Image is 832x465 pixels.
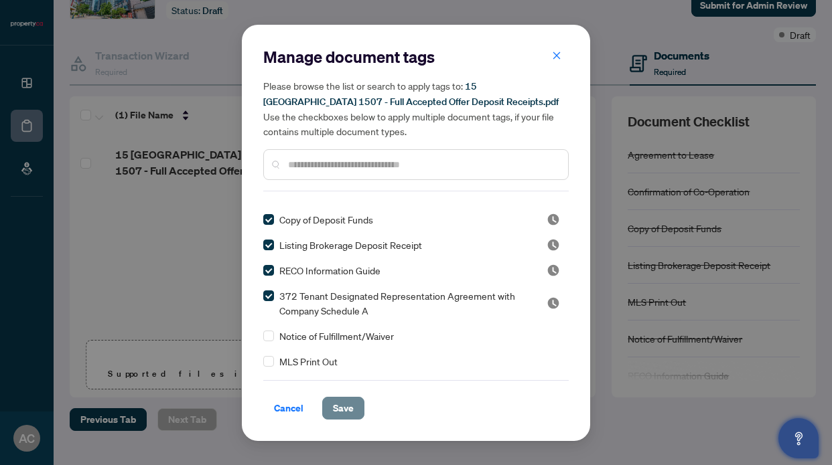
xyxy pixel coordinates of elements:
[547,296,560,310] img: status
[279,354,338,369] span: MLS Print Out
[333,397,354,419] span: Save
[263,80,559,108] span: 15 [GEOGRAPHIC_DATA] 1507 - Full Accepted Offer Deposit Receipts.pdf
[552,51,561,60] span: close
[547,264,560,277] img: status
[547,296,560,310] span: Pending Review
[263,78,569,138] h5: Please browse the list or search to apply tags to: Use the checkboxes below to apply multiple doc...
[547,264,560,277] span: Pending Review
[279,263,380,278] span: RECO Information Guide
[279,329,394,343] span: Notice of Fulfillment/Waiver
[547,213,560,226] img: status
[279,288,531,318] span: 372 Tenant Designated Representation Agreement with Company Schedule A
[778,418,819,458] button: Open asap
[263,397,314,420] button: Cancel
[322,397,364,420] button: Save
[547,238,560,252] img: status
[547,213,560,226] span: Pending Review
[274,397,303,419] span: Cancel
[279,212,373,227] span: Copy of Deposit Funds
[263,46,569,68] h2: Manage document tags
[547,238,560,252] span: Pending Review
[279,238,422,252] span: Listing Brokerage Deposit Receipt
